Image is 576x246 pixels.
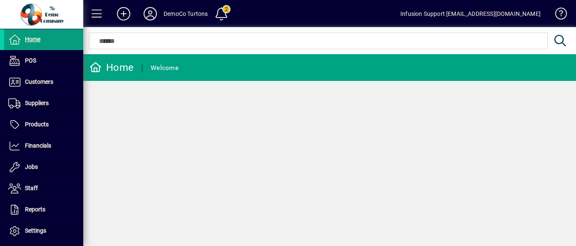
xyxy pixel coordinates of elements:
[25,78,53,85] span: Customers
[400,7,541,20] div: Infusion Support [EMAIL_ADDRESS][DOMAIN_NAME]
[4,178,83,199] a: Staff
[4,50,83,71] a: POS
[164,7,208,20] div: DemoCo Turtons
[25,57,36,64] span: POS
[4,114,83,135] a: Products
[110,6,137,21] button: Add
[4,157,83,178] a: Jobs
[25,121,49,128] span: Products
[4,93,83,114] a: Suppliers
[25,142,51,149] span: Financials
[4,199,83,220] a: Reports
[25,100,49,106] span: Suppliers
[4,72,83,93] a: Customers
[25,163,38,170] span: Jobs
[549,2,566,29] a: Knowledge Base
[4,221,83,241] a: Settings
[25,36,40,43] span: Home
[25,185,38,191] span: Staff
[137,6,164,21] button: Profile
[151,61,179,75] div: Welcome
[25,206,45,213] span: Reports
[25,227,46,234] span: Settings
[4,136,83,156] a: Financials
[89,61,134,74] div: Home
